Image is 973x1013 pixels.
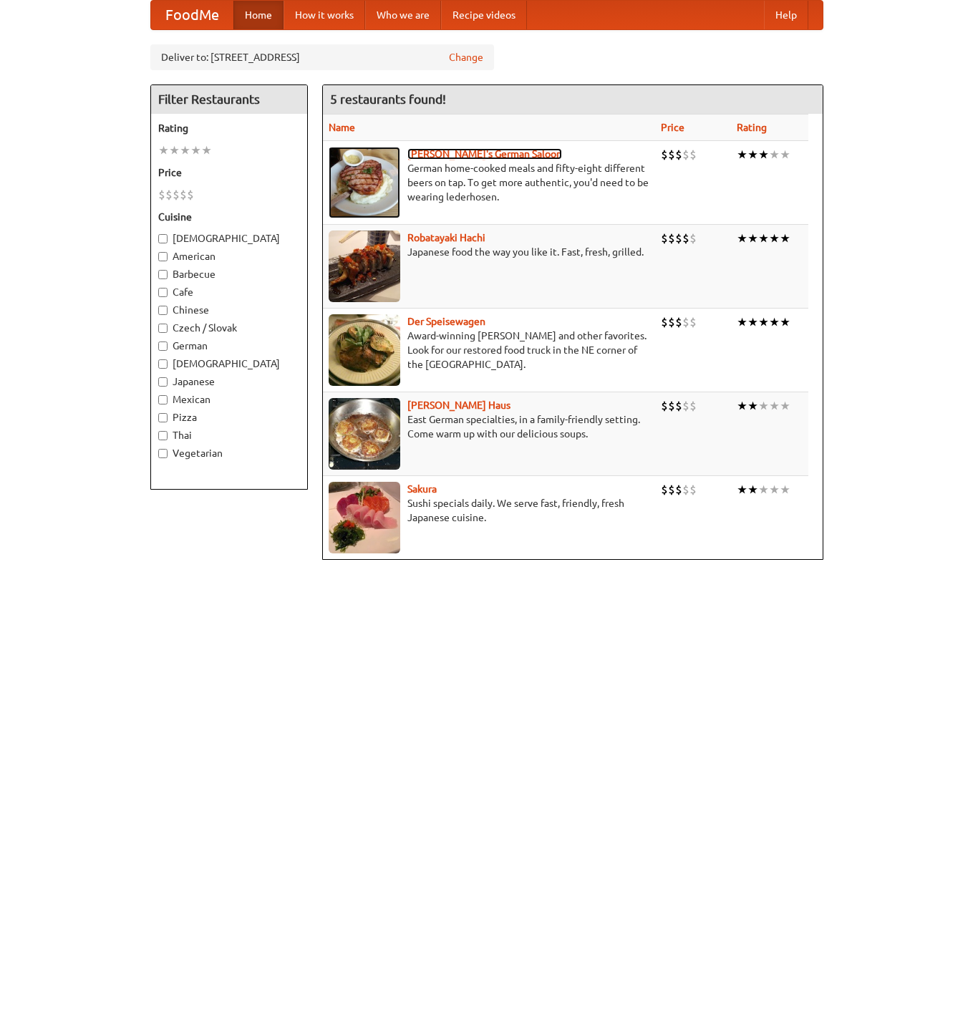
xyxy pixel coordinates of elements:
[169,142,180,158] li: ★
[780,398,790,414] li: ★
[158,321,300,335] label: Czech / Slovak
[747,482,758,498] li: ★
[758,398,769,414] li: ★
[661,147,668,163] li: $
[675,398,682,414] li: $
[329,147,400,218] img: esthers.jpg
[675,314,682,330] li: $
[682,147,689,163] li: $
[675,147,682,163] li: $
[158,285,300,299] label: Cafe
[158,392,300,407] label: Mexican
[158,341,168,351] input: German
[158,267,300,281] label: Barbecue
[407,399,510,411] a: [PERSON_NAME] Haus
[407,148,562,160] a: [PERSON_NAME]'s German Saloon
[661,398,668,414] li: $
[158,374,300,389] label: Japanese
[158,410,300,425] label: Pizza
[780,147,790,163] li: ★
[329,122,355,133] a: Name
[737,398,747,414] li: ★
[758,482,769,498] li: ★
[158,288,168,297] input: Cafe
[769,314,780,330] li: ★
[158,431,168,440] input: Thai
[329,245,649,259] p: Japanese food the way you like it. Fast, fresh, grilled.
[233,1,284,29] a: Home
[329,482,400,553] img: sakura.jpg
[284,1,365,29] a: How it works
[158,324,168,333] input: Czech / Slovak
[407,316,485,327] a: Der Speisewagen
[329,412,649,441] p: East German specialties, in a family-friendly setting. Come warm up with our delicious soups.
[689,314,697,330] li: $
[737,147,747,163] li: ★
[747,147,758,163] li: ★
[158,234,168,243] input: [DEMOGRAPHIC_DATA]
[151,1,233,29] a: FoodMe
[737,482,747,498] li: ★
[689,147,697,163] li: $
[158,231,300,246] label: [DEMOGRAPHIC_DATA]
[668,231,675,246] li: $
[682,231,689,246] li: $
[689,398,697,414] li: $
[407,483,437,495] b: Sakura
[407,232,485,243] a: Robatayaki Hachi
[675,482,682,498] li: $
[661,482,668,498] li: $
[329,314,400,386] img: speisewagen.jpg
[780,231,790,246] li: ★
[158,249,300,263] label: American
[747,314,758,330] li: ★
[201,142,212,158] li: ★
[180,187,187,203] li: $
[449,50,483,64] a: Change
[158,339,300,353] label: German
[158,377,168,387] input: Japanese
[780,314,790,330] li: ★
[661,231,668,246] li: $
[769,147,780,163] li: ★
[151,85,307,114] h4: Filter Restaurants
[668,398,675,414] li: $
[764,1,808,29] a: Help
[737,231,747,246] li: ★
[668,314,675,330] li: $
[158,359,168,369] input: [DEMOGRAPHIC_DATA]
[158,357,300,371] label: [DEMOGRAPHIC_DATA]
[668,482,675,498] li: $
[329,398,400,470] img: kohlhaus.jpg
[682,398,689,414] li: $
[158,187,165,203] li: $
[329,496,649,525] p: Sushi specials daily. We serve fast, friendly, fresh Japanese cuisine.
[158,270,168,279] input: Barbecue
[689,482,697,498] li: $
[173,187,180,203] li: $
[675,231,682,246] li: $
[158,306,168,315] input: Chinese
[158,413,168,422] input: Pizza
[758,231,769,246] li: ★
[682,314,689,330] li: $
[329,231,400,302] img: robatayaki.jpg
[187,187,194,203] li: $
[747,231,758,246] li: ★
[769,398,780,414] li: ★
[365,1,441,29] a: Who we are
[329,161,649,204] p: German home-cooked meals and fifty-eight different beers on tap. To get more authentic, you'd nee...
[158,121,300,135] h5: Rating
[158,449,168,458] input: Vegetarian
[668,147,675,163] li: $
[780,482,790,498] li: ★
[158,446,300,460] label: Vegetarian
[158,428,300,442] label: Thai
[150,44,494,70] div: Deliver to: [STREET_ADDRESS]
[661,314,668,330] li: $
[661,122,684,133] a: Price
[329,329,649,372] p: Award-winning [PERSON_NAME] and other favorites. Look for our restored food truck in the NE corne...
